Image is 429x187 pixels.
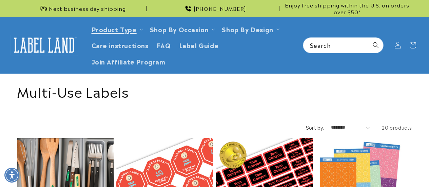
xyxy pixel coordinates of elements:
[10,35,78,56] img: Label Land
[218,21,282,37] summary: Shop By Design
[222,24,273,34] a: Shop By Design
[92,24,137,34] a: Product Type
[282,2,412,15] span: Enjoy free shipping within the U.S. on orders over $50*
[8,32,81,58] a: Label Land
[153,37,175,53] a: FAQ
[17,82,412,100] h1: Multi-Use Labels
[194,5,246,12] span: [PHONE_NUMBER]
[92,41,149,49] span: Care instructions
[382,124,412,131] span: 20 products
[179,41,219,49] span: Label Guide
[49,5,126,12] span: Next business day shipping
[306,124,324,131] label: Sort by:
[87,53,170,69] a: Join Affiliate Program
[92,57,165,65] span: Join Affiliate Program
[157,41,171,49] span: FAQ
[87,37,153,53] a: Care instructions
[87,21,146,37] summary: Product Type
[4,168,19,183] div: Accessibility Menu
[368,38,383,53] button: Search
[146,21,218,37] summary: Shop By Occasion
[175,37,223,53] a: Label Guide
[150,25,209,33] span: Shop By Occasion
